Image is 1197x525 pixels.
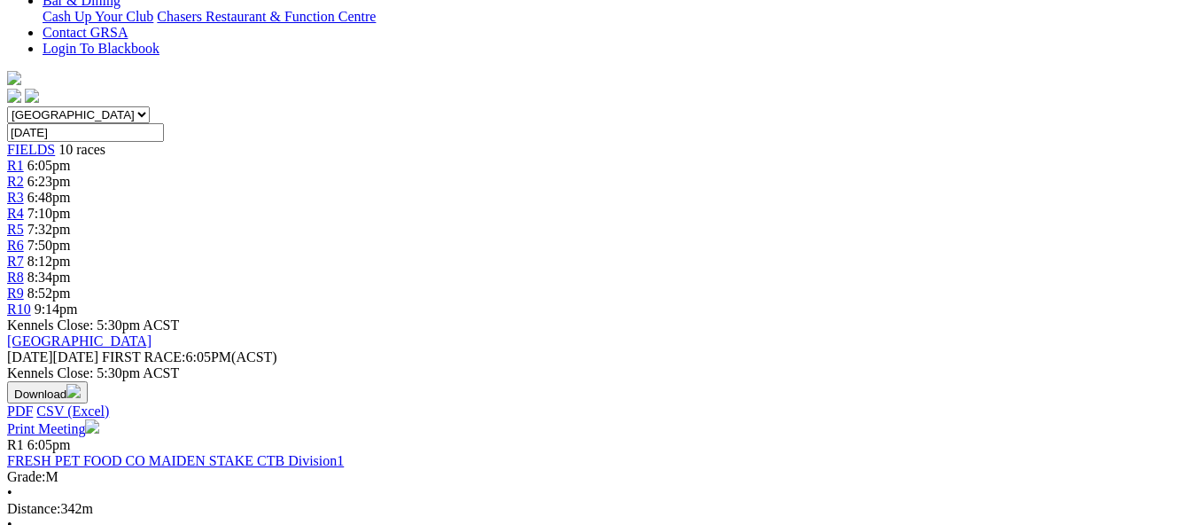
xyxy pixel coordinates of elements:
span: Kennels Close: 5:30pm ACST [7,317,179,333]
a: R1 [7,158,24,173]
a: FIELDS [7,142,55,157]
a: R9 [7,286,24,301]
div: M [7,469,1190,485]
a: Cash Up Your Club [43,9,153,24]
a: R10 [7,302,31,317]
a: [GEOGRAPHIC_DATA] [7,333,152,349]
span: • [7,485,12,500]
span: 8:12pm [27,254,71,269]
a: Contact GRSA [43,25,128,40]
span: FIRST RACE: [102,349,185,364]
a: Print Meeting [7,421,99,436]
a: Login To Blackbook [43,41,159,56]
div: Kennels Close: 5:30pm ACST [7,365,1190,381]
img: facebook.svg [7,89,21,103]
span: [DATE] [7,349,98,364]
span: 10 races [58,142,105,157]
button: Download [7,381,88,404]
input: Select date [7,123,164,142]
a: R7 [7,254,24,269]
span: 9:14pm [35,302,78,317]
a: PDF [7,404,33,419]
span: 7:32pm [27,222,71,237]
span: 8:34pm [27,270,71,285]
a: R5 [7,222,24,237]
span: 6:05PM(ACST) [102,349,277,364]
div: 342m [7,501,1190,517]
span: Grade: [7,469,46,484]
img: printer.svg [85,419,99,434]
a: R3 [7,190,24,205]
a: R2 [7,174,24,189]
span: 7:50pm [27,238,71,253]
a: R8 [7,270,24,285]
span: 8:52pm [27,286,71,301]
span: 6:23pm [27,174,71,189]
img: twitter.svg [25,89,39,103]
img: download.svg [66,384,81,398]
a: R4 [7,206,24,221]
span: 6:05pm [27,437,71,452]
a: Chasers Restaurant & Function Centre [157,9,376,24]
div: Bar & Dining [43,9,1190,25]
span: Distance: [7,501,60,516]
span: 6:05pm [27,158,71,173]
span: [DATE] [7,349,53,364]
span: 7:10pm [27,206,71,221]
a: R6 [7,238,24,253]
div: Download [7,404,1190,419]
img: logo-grsa-white.png [7,71,21,85]
span: R1 [7,437,24,452]
a: CSV (Excel) [36,404,109,419]
a: FRESH PET FOOD CO MAIDEN STAKE CTB Division1 [7,453,344,468]
span: 6:48pm [27,190,71,205]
